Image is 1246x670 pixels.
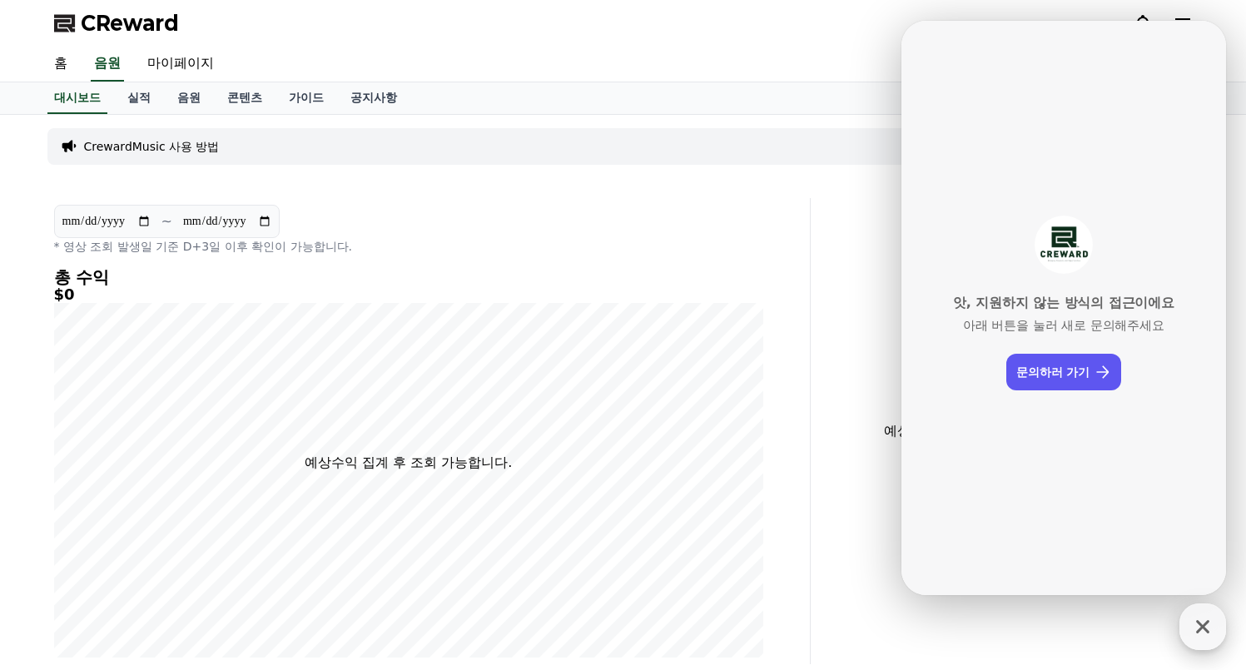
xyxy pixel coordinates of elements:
[134,47,227,82] a: 마이페이지
[54,268,763,286] h4: 총 수익
[305,453,512,473] p: 예상수익 집계 후 조회 가능합니다.
[47,82,107,114] a: 대시보드
[337,82,410,114] a: 공지사항
[54,10,179,37] a: CReward
[41,47,81,82] a: 홈
[114,82,164,114] a: 실적
[276,82,337,114] a: 가이드
[81,10,179,37] span: CReward
[214,82,276,114] a: 콘텐츠
[164,82,214,114] a: 음원
[161,211,172,231] p: ~
[824,421,1153,441] p: 예상수익 집계 후 조회 가능합니다.
[54,286,763,303] h5: $0
[54,238,763,255] p: * 영상 조회 발생일 기준 D+3일 이후 확인이 가능합니다.
[84,138,220,155] a: CrewardMusic 사용 방법
[91,47,124,82] a: 음원
[901,21,1226,595] iframe: Channel chat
